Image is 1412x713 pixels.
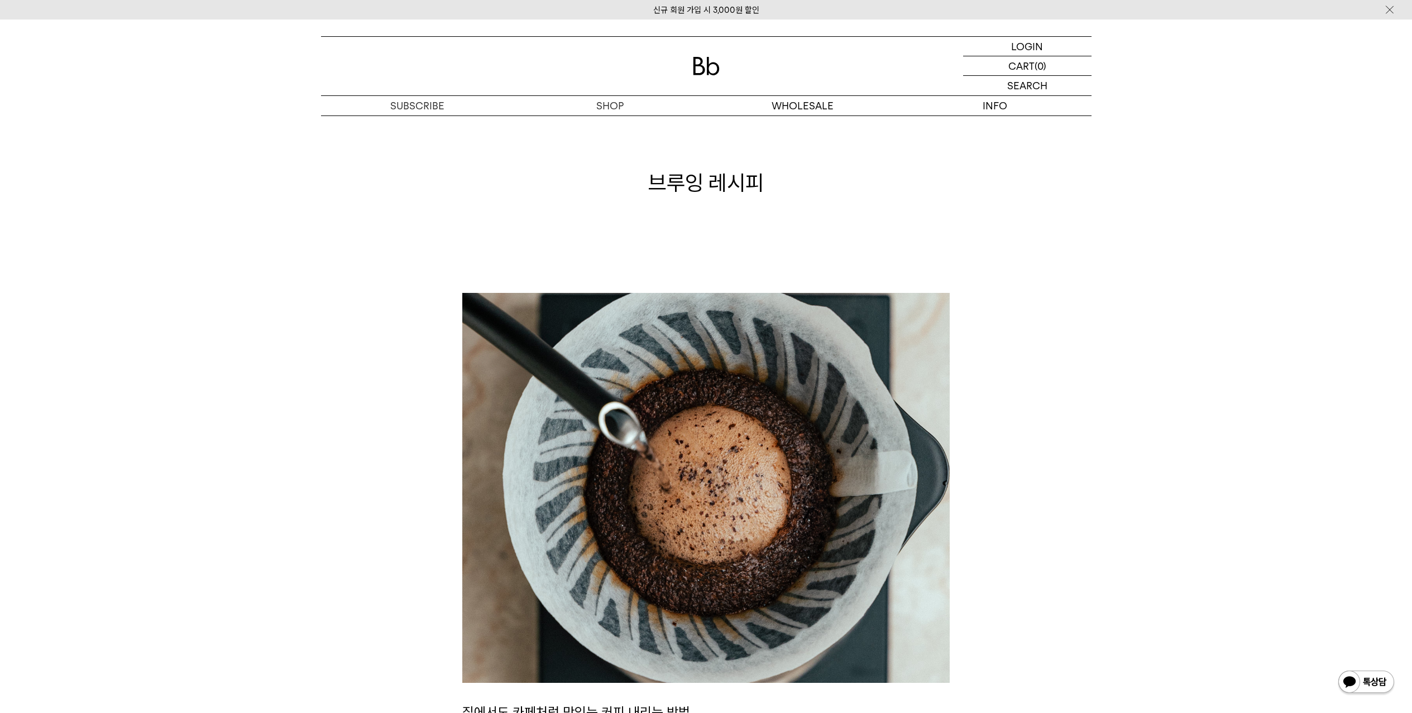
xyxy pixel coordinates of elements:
[462,293,950,683] img: 4189a716bed969d963a9df752a490e85_105402.jpg
[706,96,899,115] p: WHOLESALE
[693,57,720,75] img: 로고
[653,5,759,15] a: 신규 회원 가입 시 3,000원 할인
[1008,56,1035,75] p: CART
[963,37,1092,56] a: LOGIN
[514,96,706,115] a: SHOP
[1337,669,1395,696] img: 카카오톡 채널 1:1 채팅 버튼
[1035,56,1046,75] p: (0)
[321,96,514,115] a: SUBSCRIBE
[1011,37,1043,56] p: LOGIN
[963,56,1092,76] a: CART (0)
[899,96,1092,115] p: INFO
[1007,76,1047,95] p: SEARCH
[321,168,1092,197] h1: 브루잉 레시피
